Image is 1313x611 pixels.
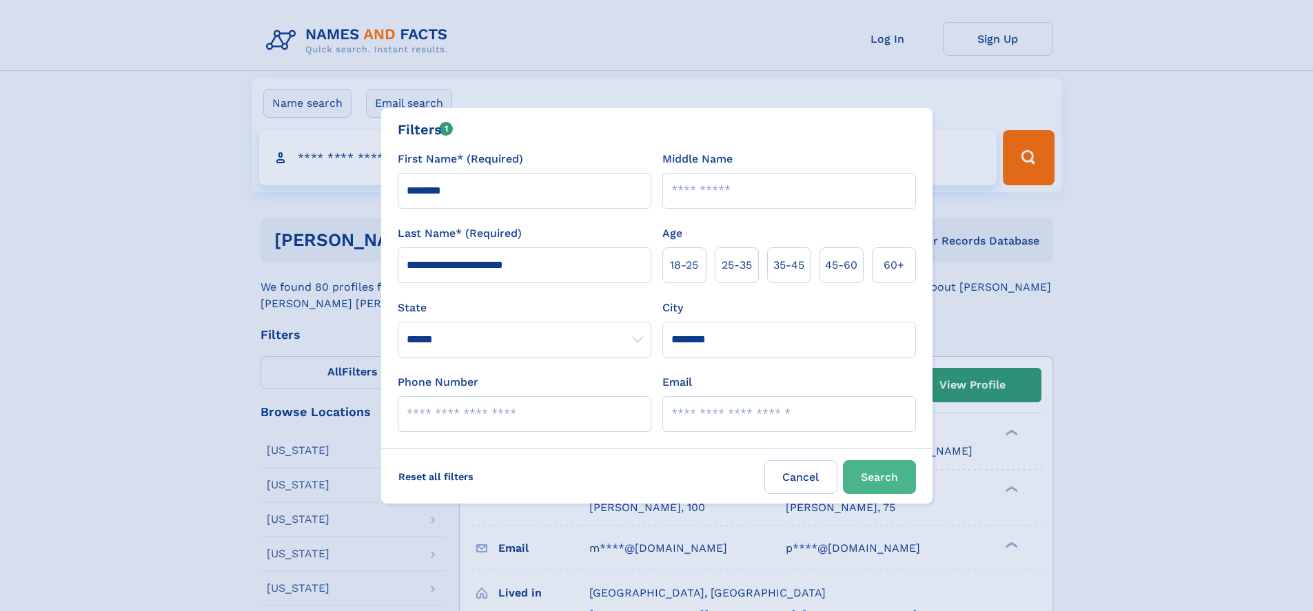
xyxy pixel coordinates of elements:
label: State [398,300,651,316]
span: 18‑25 [670,257,698,273]
label: Last Name* (Required) [398,225,522,242]
label: Age [662,225,682,242]
div: Filters [398,119,454,140]
label: Reset all filters [389,460,482,493]
label: City [662,300,683,316]
label: Email [662,374,692,391]
span: 60+ [884,257,904,273]
label: Cancel [764,460,837,494]
label: Middle Name [662,151,733,167]
span: 25‑35 [722,257,752,273]
span: 45‑60 [825,257,857,273]
button: Search [843,460,916,494]
span: 35‑45 [773,257,804,273]
label: Phone Number [398,374,478,391]
label: First Name* (Required) [398,151,523,167]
